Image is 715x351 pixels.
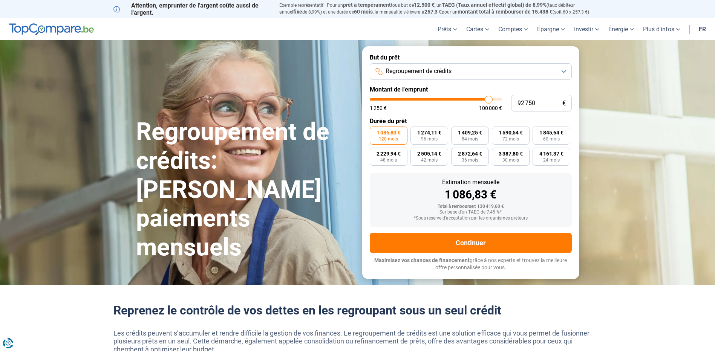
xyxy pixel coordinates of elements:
span: 1 086,83 € [377,130,401,135]
span: prêt à tempérament [343,2,391,8]
button: Continuer [370,233,572,253]
label: Montant de l'emprunt [370,86,572,93]
span: 2 505,14 € [417,151,441,156]
span: 30 mois [502,158,519,162]
span: 100 000 € [479,105,502,111]
span: Maximisez vos chances de financement [374,257,470,263]
div: Total à rembourser: 130 419,60 € [376,204,566,209]
span: 1 409,25 € [458,130,482,135]
span: € [562,100,566,107]
label: But du prêt [370,54,572,61]
div: *Sous réserve d'acceptation par les organismes prêteurs [376,216,566,221]
img: TopCompare [9,23,94,35]
h2: Reprenez le contrôle de vos dettes en les regroupant sous un seul crédit [113,303,602,317]
span: montant total à rembourser de 15.438 € [458,9,553,15]
span: 4 161,37 € [539,151,563,156]
a: fr [694,18,710,40]
span: Regroupement de crédits [386,67,452,75]
span: 1 250 € [370,105,387,111]
span: 36 mois [462,158,478,162]
p: Exemple représentatif : Pour un tous but de , un (taux débiteur annuel de 8,99%) et une durée de ... [279,2,602,15]
span: 48 mois [380,158,397,162]
span: TAEG (Taux annuel effectif global) de 8,99% [442,2,547,8]
span: 60 mois [543,137,560,141]
span: 1 590,54 € [499,130,523,135]
label: Durée du prêt [370,118,572,125]
span: 84 mois [462,137,478,141]
span: 12.500 € [414,2,435,8]
span: 120 mois [379,137,398,141]
span: fixe [293,9,302,15]
a: Plus d'infos [638,18,685,40]
a: Épargne [533,18,570,40]
span: 24 mois [543,158,560,162]
a: Prêts [433,18,462,40]
span: 1 274,11 € [417,130,441,135]
button: Regroupement de crédits [370,63,572,80]
a: Énergie [604,18,638,40]
a: Cartes [462,18,494,40]
span: 257,3 € [424,9,442,15]
span: 42 mois [421,158,438,162]
div: 1 086,83 € [376,189,566,200]
span: 1 845,64 € [539,130,563,135]
span: 60 mois [354,9,373,15]
span: 3 387,80 € [499,151,523,156]
p: grâce à nos experts et trouvez la meilleure offre personnalisée pour vous. [370,257,572,272]
span: 2 229,94 € [377,151,401,156]
h1: Regroupement de crédits: [PERSON_NAME] paiements mensuels [136,118,353,262]
p: Attention, emprunter de l'argent coûte aussi de l'argent. [113,2,270,16]
span: 2 872,64 € [458,151,482,156]
div: Sur base d'un TAEG de 7,45 %* [376,210,566,215]
a: Comptes [494,18,533,40]
span: 72 mois [502,137,519,141]
span: 96 mois [421,137,438,141]
div: Estimation mensuelle [376,179,566,185]
a: Investir [570,18,604,40]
